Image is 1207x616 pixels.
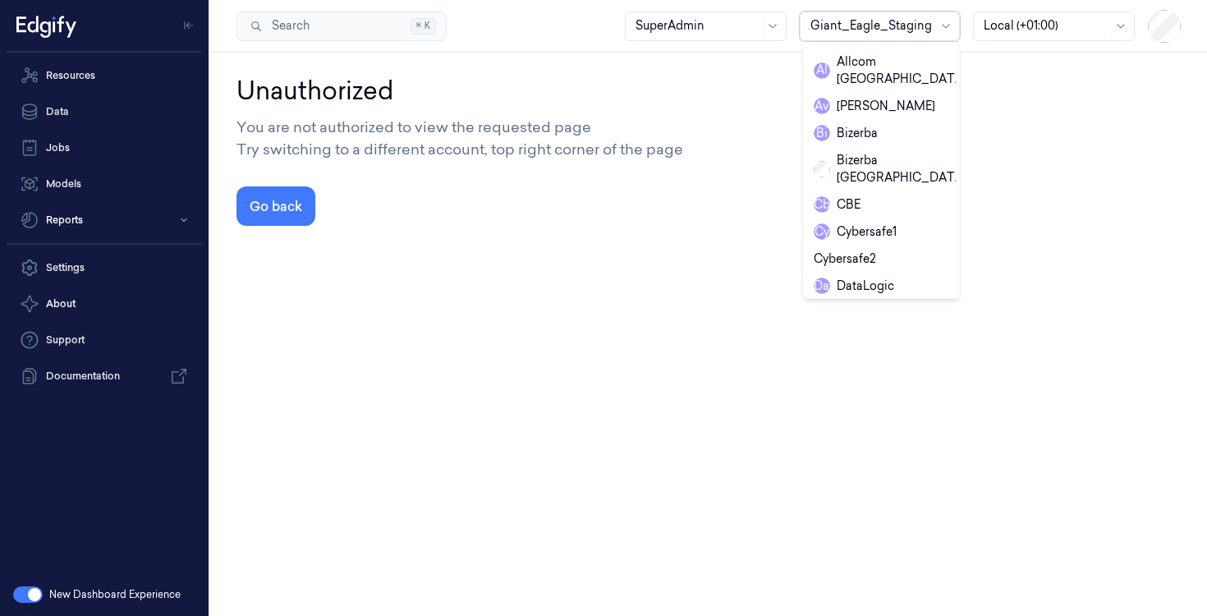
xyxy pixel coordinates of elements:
[265,17,310,34] span: Search
[176,12,202,39] button: Toggle Navigation
[814,62,830,79] span: A l
[814,98,935,115] div: [PERSON_NAME]
[7,131,202,164] a: Jobs
[7,59,202,92] a: Resources
[814,278,830,294] span: D a
[814,196,861,214] div: CBE
[7,168,202,200] a: Models
[7,360,202,393] a: Documentation
[814,98,830,114] span: A v
[814,125,878,142] div: Bizerba
[7,287,202,320] button: About
[814,53,966,88] div: Allcom [GEOGRAPHIC_DATA]
[814,223,897,241] div: Cybersafe1
[814,223,830,240] span: C y
[236,116,1181,160] div: You are not authorized to view the requested page Try switching to a different account, top right...
[814,196,830,213] span: C b
[7,251,202,284] a: Settings
[814,278,894,295] div: DataLogic
[7,95,202,128] a: Data
[814,125,830,141] span: B i
[814,152,966,186] div: Bizerba [GEOGRAPHIC_DATA]
[814,251,876,268] div: Cybersafe2
[7,324,202,356] a: Support
[236,72,1181,109] div: Unauthorized
[236,11,447,41] button: Search⌘K
[236,186,315,226] button: Go back
[7,204,202,237] button: Reports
